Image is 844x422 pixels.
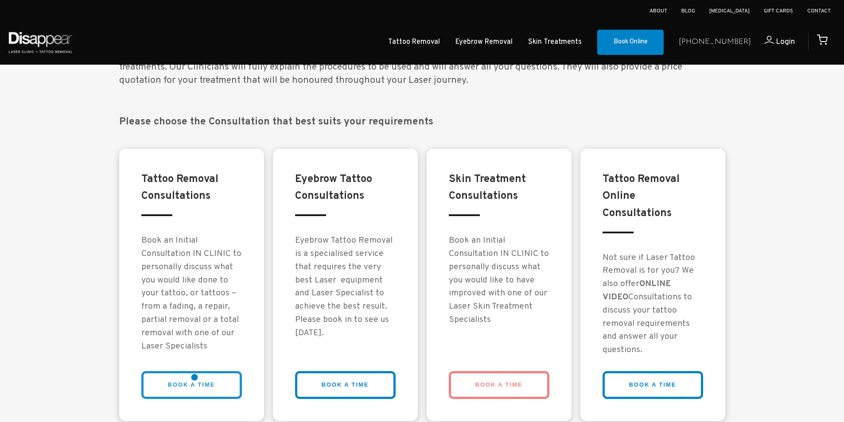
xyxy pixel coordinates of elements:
big: Book an Initial Consultation IN CLINIC to personally discuss what you would like done to your tat... [141,235,241,351]
a: Book Online [597,30,664,55]
a: Tattoo Removal [388,36,440,49]
strong: Tattoo Removal Online Consultations [603,173,680,220]
a: About [650,8,667,15]
big: Book an Initial Consultation IN CLINIC to personally discuss what you would like to have improved... [449,235,549,325]
a: [MEDICAL_DATA] [709,8,750,15]
img: Disappear - Laser Clinic and Tattoo Removal Services in Sydney, Australia [7,27,74,58]
big: Eyebrow Tattoo Removal is a specialised service that requires the very best Laser equipment and L... [295,235,393,338]
big: Not sure if Laser Tattoo Removal is for you? We also offer Consultations to discuss your tattoo r... [603,252,695,356]
strong: Skin Treatment Consultations [449,173,526,203]
a: Gift Cards [764,8,793,15]
big: To begin your Laser journey, our Specialist Clinicians will fully assess your Laser Treatment req... [119,48,716,87]
a: BOOK A TIME [295,371,396,399]
a: Eyebrow Removal [455,36,513,49]
a: [PHONE_NUMBER] [679,36,751,49]
a: Blog [681,8,695,15]
big: Please choose the Consultation that best suits your requirements [119,116,433,128]
span: Login [776,37,795,47]
a: Contact [807,8,831,15]
span: Initial Consultation [141,371,242,399]
a: BOOK A TIME [141,371,242,399]
a: Login [751,36,795,49]
strong: Tattoo Removal Consultations [141,173,218,203]
a: BOOK A TIME [603,371,703,399]
a: BOOK A TIME [449,371,549,399]
strong: Eyebrow Tattoo Consultations [295,173,372,203]
a: Skin Treatments [528,36,582,49]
